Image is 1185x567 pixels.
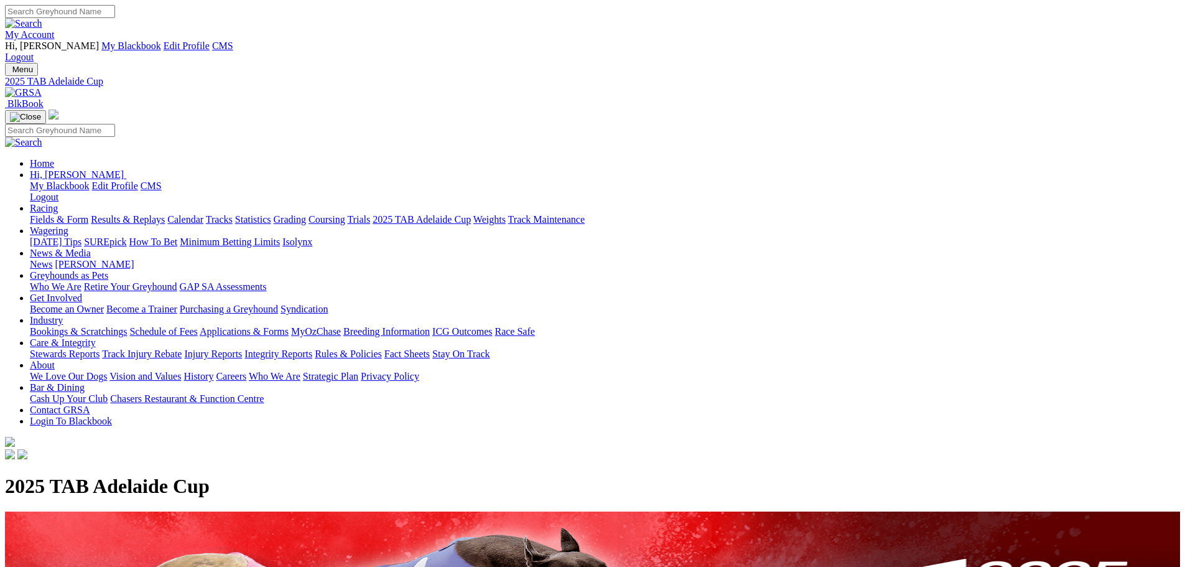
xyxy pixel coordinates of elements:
[212,40,233,51] a: CMS
[30,259,52,269] a: News
[30,304,104,314] a: Become an Owner
[109,371,181,382] a: Vision and Values
[5,5,115,18] input: Search
[184,349,242,359] a: Injury Reports
[184,371,213,382] a: History
[384,349,430,359] a: Fact Sheets
[30,349,100,359] a: Stewards Reports
[30,337,96,348] a: Care & Integrity
[5,124,115,137] input: Search
[30,192,58,202] a: Logout
[30,214,1180,225] div: Racing
[180,281,267,292] a: GAP SA Assessments
[30,349,1180,360] div: Care & Integrity
[216,371,246,382] a: Careers
[30,326,1180,337] div: Industry
[373,214,471,225] a: 2025 TAB Adelaide Cup
[361,371,419,382] a: Privacy Policy
[30,382,85,393] a: Bar & Dining
[30,180,1180,203] div: Hi, [PERSON_NAME]
[30,225,68,236] a: Wagering
[17,449,27,459] img: twitter.svg
[106,304,177,314] a: Become a Trainer
[281,304,328,314] a: Syndication
[49,110,58,119] img: logo-grsa-white.png
[200,326,289,337] a: Applications & Forms
[5,137,42,148] img: Search
[129,237,178,247] a: How To Bet
[508,214,585,225] a: Track Maintenance
[5,475,1180,498] h1: 2025 TAB Adelaide Cup
[30,281,1180,293] div: Greyhounds as Pets
[235,214,271,225] a: Statistics
[347,214,370,225] a: Trials
[5,437,15,447] img: logo-grsa-white.png
[101,40,161,51] a: My Blackbook
[495,326,534,337] a: Race Safe
[141,180,162,191] a: CMS
[309,214,345,225] a: Coursing
[30,393,108,404] a: Cash Up Your Club
[55,259,134,269] a: [PERSON_NAME]
[5,87,42,98] img: GRSA
[102,349,182,359] a: Track Injury Rebate
[343,326,430,337] a: Breeding Information
[30,326,127,337] a: Bookings & Scratchings
[5,29,55,40] a: My Account
[5,52,34,62] a: Logout
[30,237,81,247] a: [DATE] Tips
[5,110,46,124] button: Toggle navigation
[12,65,33,74] span: Menu
[30,248,91,258] a: News & Media
[30,158,54,169] a: Home
[180,304,278,314] a: Purchasing a Greyhound
[10,112,41,122] img: Close
[432,349,490,359] a: Stay On Track
[315,349,382,359] a: Rules & Policies
[30,214,88,225] a: Fields & Form
[164,40,210,51] a: Edit Profile
[30,371,107,382] a: We Love Our Dogs
[7,98,44,109] span: BlkBook
[249,371,300,382] a: Who We Are
[30,360,55,370] a: About
[291,326,341,337] a: MyOzChase
[167,214,203,225] a: Calendar
[91,214,165,225] a: Results & Replays
[84,237,126,247] a: SUREpick
[84,281,177,292] a: Retire Your Greyhound
[30,180,90,191] a: My Blackbook
[30,237,1180,248] div: Wagering
[30,169,126,180] a: Hi, [PERSON_NAME]
[282,237,312,247] a: Isolynx
[5,40,1180,63] div: My Account
[5,63,38,76] button: Toggle navigation
[244,349,312,359] a: Integrity Reports
[5,98,44,109] a: BlkBook
[30,393,1180,405] div: Bar & Dining
[30,315,63,326] a: Industry
[303,371,358,382] a: Strategic Plan
[5,449,15,459] img: facebook.svg
[92,180,138,191] a: Edit Profile
[30,416,112,426] a: Login To Blackbook
[5,40,99,51] span: Hi, [PERSON_NAME]
[432,326,492,337] a: ICG Outcomes
[180,237,280,247] a: Minimum Betting Limits
[30,405,90,415] a: Contact GRSA
[30,259,1180,270] div: News & Media
[30,281,81,292] a: Who We Are
[30,203,58,213] a: Racing
[110,393,264,404] a: Chasers Restaurant & Function Centre
[30,169,124,180] span: Hi, [PERSON_NAME]
[5,18,42,29] img: Search
[30,293,82,303] a: Get Involved
[206,214,233,225] a: Tracks
[274,214,306,225] a: Grading
[129,326,197,337] a: Schedule of Fees
[30,270,108,281] a: Greyhounds as Pets
[5,76,1180,87] a: 2025 TAB Adelaide Cup
[30,371,1180,382] div: About
[473,214,506,225] a: Weights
